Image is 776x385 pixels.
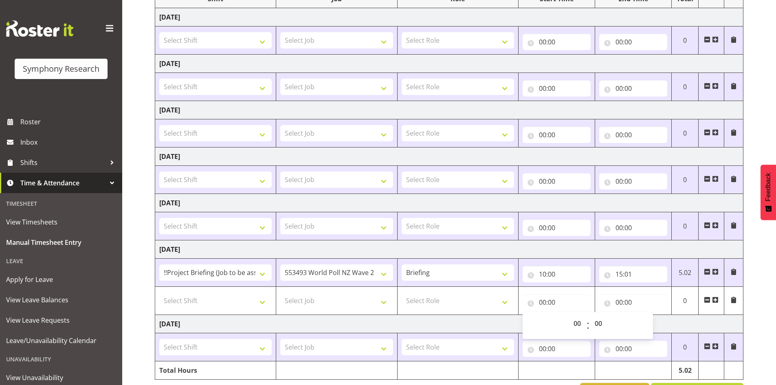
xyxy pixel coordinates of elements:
[2,253,120,269] div: Leave
[155,147,743,166] td: [DATE]
[155,8,743,26] td: [DATE]
[20,156,106,169] span: Shifts
[523,220,591,236] input: Click to select...
[6,20,73,37] img: Rosterit website logo
[599,127,667,143] input: Click to select...
[599,173,667,189] input: Click to select...
[6,216,116,228] span: View Timesheets
[2,212,120,232] a: View Timesheets
[671,26,699,55] td: 0
[2,351,120,367] div: Unavailability
[523,80,591,97] input: Click to select...
[599,266,667,282] input: Click to select...
[20,177,106,189] span: Time & Attendance
[523,341,591,357] input: Click to select...
[155,101,743,119] td: [DATE]
[523,127,591,143] input: Click to select...
[2,290,120,310] a: View Leave Balances
[2,269,120,290] a: Apply for Leave
[6,273,116,286] span: Apply for Leave
[587,315,589,336] span: :
[599,220,667,236] input: Click to select...
[671,361,699,380] td: 5.02
[6,372,116,384] span: View Unavailability
[761,165,776,220] button: Feedback - Show survey
[671,287,699,315] td: 0
[20,136,118,148] span: Inbox
[671,73,699,101] td: 0
[2,232,120,253] a: Manual Timesheet Entry
[155,361,276,380] td: Total Hours
[671,259,699,287] td: 5.02
[671,166,699,194] td: 0
[2,310,120,330] a: View Leave Requests
[6,334,116,347] span: Leave/Unavailability Calendar
[20,116,118,128] span: Roster
[155,194,743,212] td: [DATE]
[523,173,591,189] input: Click to select...
[2,195,120,212] div: Timesheet
[155,55,743,73] td: [DATE]
[599,34,667,50] input: Click to select...
[523,266,591,282] input: Click to select...
[155,240,743,259] td: [DATE]
[6,294,116,306] span: View Leave Balances
[523,34,591,50] input: Click to select...
[599,80,667,97] input: Click to select...
[671,212,699,240] td: 0
[523,294,591,310] input: Click to select...
[599,294,667,310] input: Click to select...
[2,330,120,351] a: Leave/Unavailability Calendar
[599,341,667,357] input: Click to select...
[765,173,772,201] span: Feedback
[6,236,116,249] span: Manual Timesheet Entry
[671,333,699,361] td: 0
[6,314,116,326] span: View Leave Requests
[155,315,743,333] td: [DATE]
[671,119,699,147] td: 0
[23,63,99,75] div: Symphony Research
